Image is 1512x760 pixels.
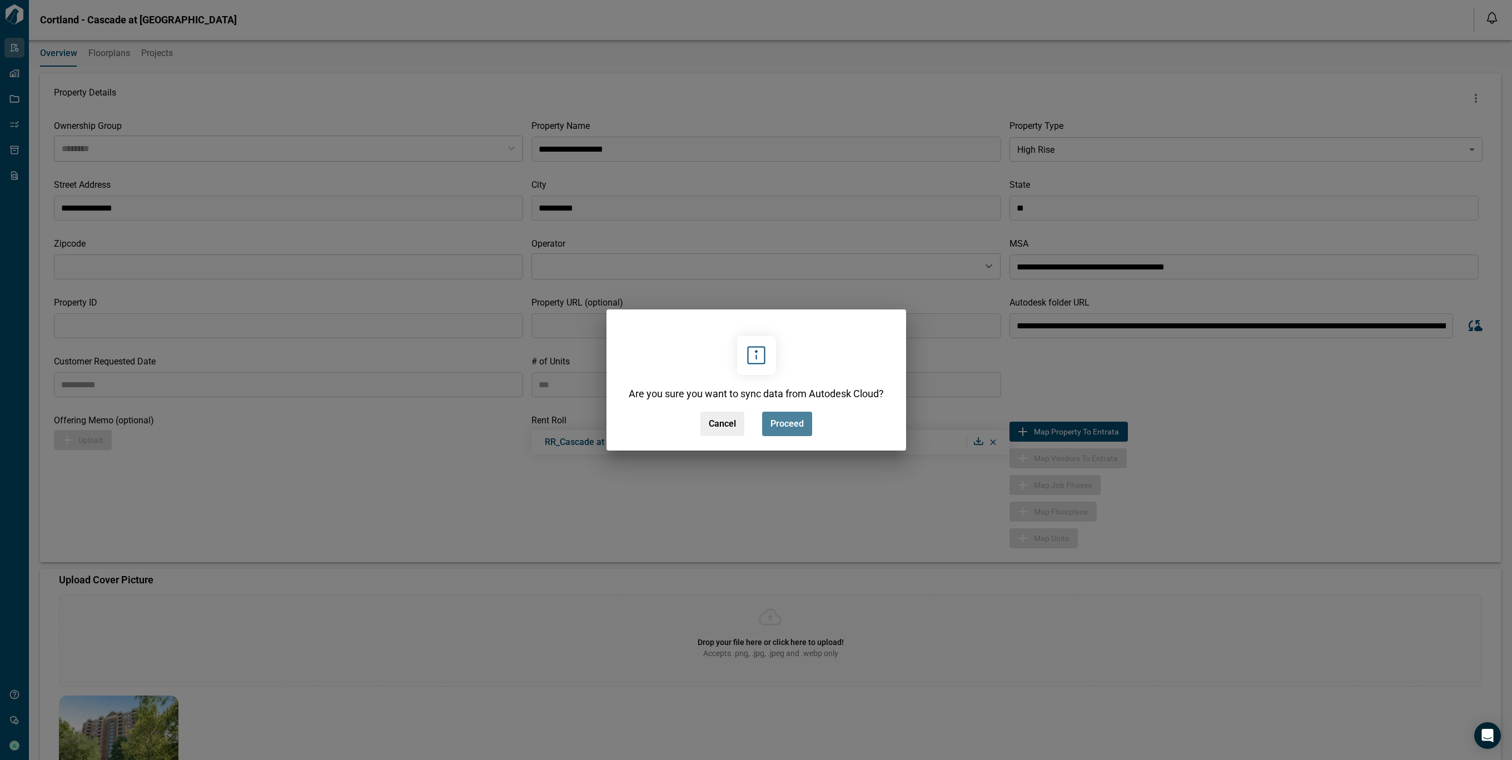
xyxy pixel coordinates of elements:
[770,418,804,429] span: Proceed
[1474,722,1501,749] div: Open Intercom Messenger
[700,412,744,436] button: Cancel
[709,418,736,429] span: Cancel
[629,387,884,401] span: Are you sure you want to sync data from Autodesk Cloud?
[762,412,812,436] button: Proceed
